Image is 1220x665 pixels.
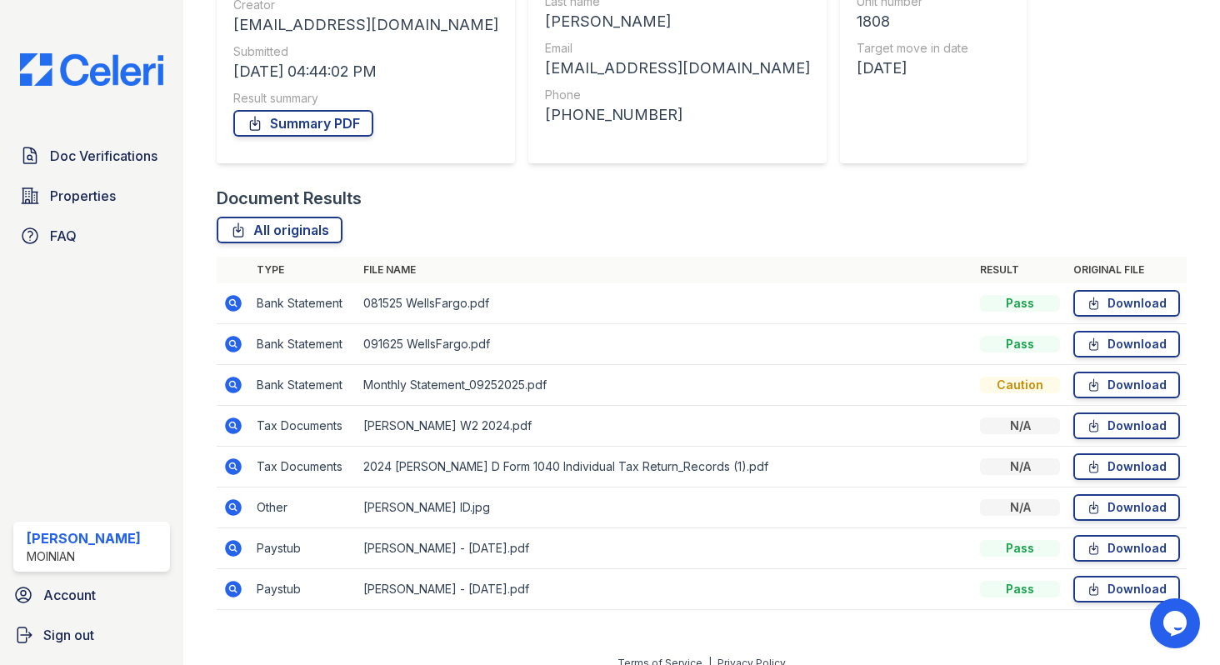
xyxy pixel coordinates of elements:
a: Doc Verifications [13,139,170,172]
div: Phone [545,87,810,103]
th: Result [973,257,1067,283]
div: Email [545,40,810,57]
td: Monthly Statement_09252025.pdf [357,365,973,406]
a: All originals [217,217,342,243]
div: [EMAIL_ADDRESS][DOMAIN_NAME] [545,57,810,80]
a: FAQ [13,219,170,252]
td: Tax Documents [250,447,357,487]
td: [PERSON_NAME] - [DATE].pdf [357,528,973,569]
a: Download [1073,331,1180,357]
td: [PERSON_NAME] - [DATE].pdf [357,569,973,610]
td: 091625 WellsFargo.pdf [357,324,973,365]
th: Original file [1067,257,1187,283]
a: Download [1073,412,1180,439]
td: Other [250,487,357,528]
div: Moinian [27,548,141,565]
div: Caution [980,377,1060,393]
a: Sign out [7,618,177,652]
div: [PERSON_NAME] [545,10,810,33]
a: Download [1073,535,1180,562]
td: [PERSON_NAME] W2 2024.pdf [357,406,973,447]
div: Pass [980,581,1060,597]
span: Sign out [43,625,94,645]
span: Account [43,585,96,605]
a: Download [1073,576,1180,602]
td: [PERSON_NAME] ID.jpg [357,487,973,528]
td: Bank Statement [250,283,357,324]
div: N/A [980,499,1060,516]
span: FAQ [50,226,77,246]
a: Download [1073,453,1180,480]
div: [EMAIL_ADDRESS][DOMAIN_NAME] [233,13,498,37]
div: Pass [980,295,1060,312]
a: Summary PDF [233,110,373,137]
a: Download [1073,494,1180,521]
td: Tax Documents [250,406,357,447]
div: [PERSON_NAME] [27,528,141,548]
th: Type [250,257,357,283]
td: 2024 [PERSON_NAME] D Form 1040 Individual Tax Return_Records (1).pdf [357,447,973,487]
div: [PHONE_NUMBER] [545,103,810,127]
td: 081525 WellsFargo.pdf [357,283,973,324]
td: Bank Statement [250,324,357,365]
a: Account [7,578,177,612]
div: N/A [980,417,1060,434]
div: Target move in date [857,40,968,57]
iframe: chat widget [1150,598,1203,648]
a: Download [1073,372,1180,398]
div: Submitted [233,43,498,60]
div: N/A [980,458,1060,475]
div: [DATE] [857,57,968,80]
td: Paystub [250,528,357,569]
div: 1808 [857,10,968,33]
td: Bank Statement [250,365,357,406]
div: [DATE] 04:44:02 PM [233,60,498,83]
a: Download [1073,290,1180,317]
div: Pass [980,540,1060,557]
img: CE_Logo_Blue-a8612792a0a2168367f1c8372b55b34899dd931a85d93a1a3d3e32e68fde9ad4.png [7,53,177,86]
td: Paystub [250,569,357,610]
th: File name [357,257,973,283]
div: Document Results [217,187,362,210]
div: Result summary [233,90,498,107]
span: Doc Verifications [50,146,157,166]
div: Pass [980,336,1060,352]
span: Properties [50,186,116,206]
a: Properties [13,179,170,212]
